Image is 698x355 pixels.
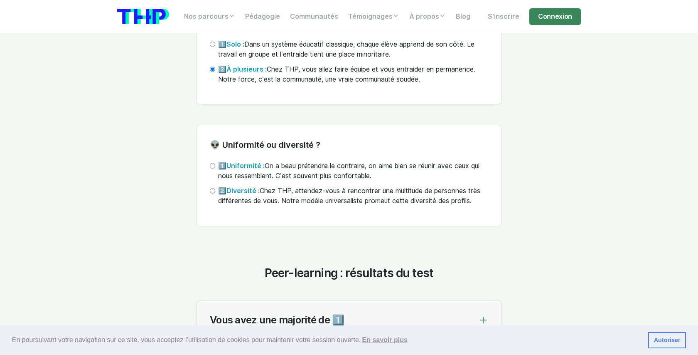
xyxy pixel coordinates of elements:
[226,65,267,73] span: À plusieurs :
[210,314,344,326] span: Vous avez une majorité de 1️⃣
[218,186,488,206] label: 2️⃣ Chez THP, attendez-vous à rencontrer une multitude de personnes très différentes de vous. Not...
[12,334,641,346] span: En poursuivant votre navigation sur ce site, vous acceptez l’utilisation de cookies pour mainteni...
[529,8,581,25] a: Connexion
[226,162,265,170] span: Uniformité :
[404,8,451,25] a: À propos
[218,65,488,84] label: 2️⃣ Chez THP, vous allez faire équipe et vous entraider en permanence. Notre force, c’est la comm...
[240,8,285,25] a: Pédagogie
[343,8,404,25] a: Témoignages
[117,9,169,24] img: logo
[648,332,686,349] a: dismiss cookie message
[210,139,488,151] p: 👽 Uniformité ou diversité ?
[285,8,343,25] a: Communautés
[226,40,244,48] span: Solo :
[361,334,409,346] a: learn more about cookies
[218,40,488,60] label: 1️⃣ Dans un système éducatif classique, chaque élève apprend de son côté. Le travail en groupe et...
[226,187,260,195] span: Diversité :
[451,8,475,25] a: Blog
[179,8,240,25] a: Nos parcours
[483,8,524,25] a: S'inscrire
[196,266,502,281] h3: Peer-learning : résultats du test
[218,161,488,181] label: 1️⃣ On a beau prétendre le contraire, on aime bien se réunir avec ceux qui nous ressemblent. C’es...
